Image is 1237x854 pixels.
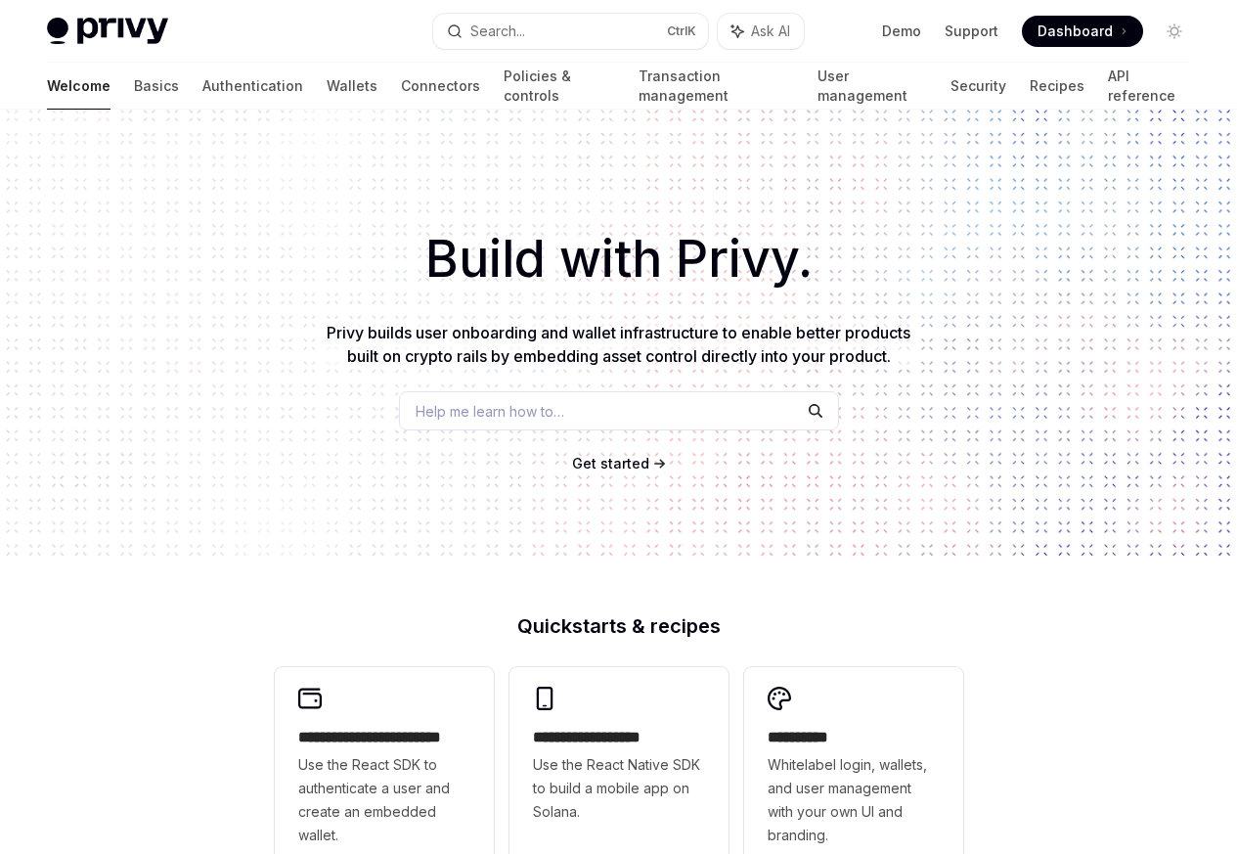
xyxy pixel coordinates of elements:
span: Privy builds user onboarding and wallet infrastructure to enable better products built on crypto ... [327,323,910,366]
span: Use the React SDK to authenticate a user and create an embedded wallet. [298,753,470,847]
a: Welcome [47,63,110,110]
span: Ask AI [751,22,790,41]
span: Whitelabel login, wallets, and user management with your own UI and branding. [768,753,940,847]
a: User management [817,63,928,110]
button: Toggle dark mode [1159,16,1190,47]
a: Dashboard [1022,16,1143,47]
span: Get started [572,455,649,472]
div: Search... [470,20,525,43]
h1: Build with Privy. [31,221,1206,297]
h2: Quickstarts & recipes [275,616,963,636]
span: Help me learn how to… [416,401,564,422]
a: Get started [572,454,649,473]
button: Search...CtrlK [433,14,708,49]
button: Ask AI [718,14,804,49]
a: Policies & controls [504,63,615,110]
a: Wallets [327,63,377,110]
a: Demo [882,22,921,41]
a: Basics [134,63,179,110]
a: Security [950,63,1006,110]
a: Connectors [401,63,480,110]
span: Ctrl K [667,23,696,39]
span: Dashboard [1038,22,1113,41]
a: Authentication [202,63,303,110]
a: Transaction management [639,63,793,110]
img: light logo [47,18,168,45]
span: Use the React Native SDK to build a mobile app on Solana. [533,753,705,824]
a: API reference [1108,63,1190,110]
a: Recipes [1030,63,1084,110]
a: Support [945,22,998,41]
